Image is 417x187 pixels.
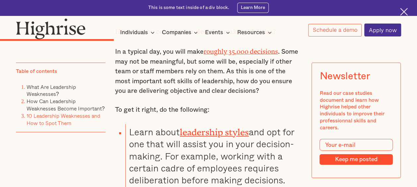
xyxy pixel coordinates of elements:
[16,18,86,39] img: Highrise logo
[308,24,362,36] a: Schedule a demo
[237,3,269,13] a: Learn More
[27,97,105,112] a: How Can Leadership Weaknesses Become Important?
[16,68,57,75] div: Table of contents
[400,8,408,16] img: Cross icon
[162,29,191,36] div: Companies
[237,29,274,36] div: Resources
[120,29,148,36] div: Individuals
[320,139,393,165] form: Modal Form
[237,29,265,36] div: Resources
[204,48,278,52] a: roughly 35,000 decisions
[205,29,232,36] div: Events
[205,29,223,36] div: Events
[320,154,393,165] input: Keep me posted
[27,83,76,98] a: What Are Leadership Weaknesses?
[320,90,393,131] div: Read our case studies document and learn how Highrise helped other individuals to improve their p...
[364,24,401,36] a: Apply now
[162,29,200,36] div: Companies
[125,124,302,186] li: Learn about and opt for one that will assist you in your decision-making. For example, working wi...
[320,71,370,82] div: Newsletter
[320,139,393,151] input: Your e-mail
[120,29,157,36] div: Individuals
[148,5,230,11] div: This is some text inside of a div block.
[115,46,302,96] p: In a typical day, you will make . Some may not be meaningful, but some will be, especially if oth...
[180,127,249,133] a: leadership styles
[115,105,302,115] p: To get it right, do the following:
[27,112,100,127] a: 10 Leadership Weaknesses and How to Spot Them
